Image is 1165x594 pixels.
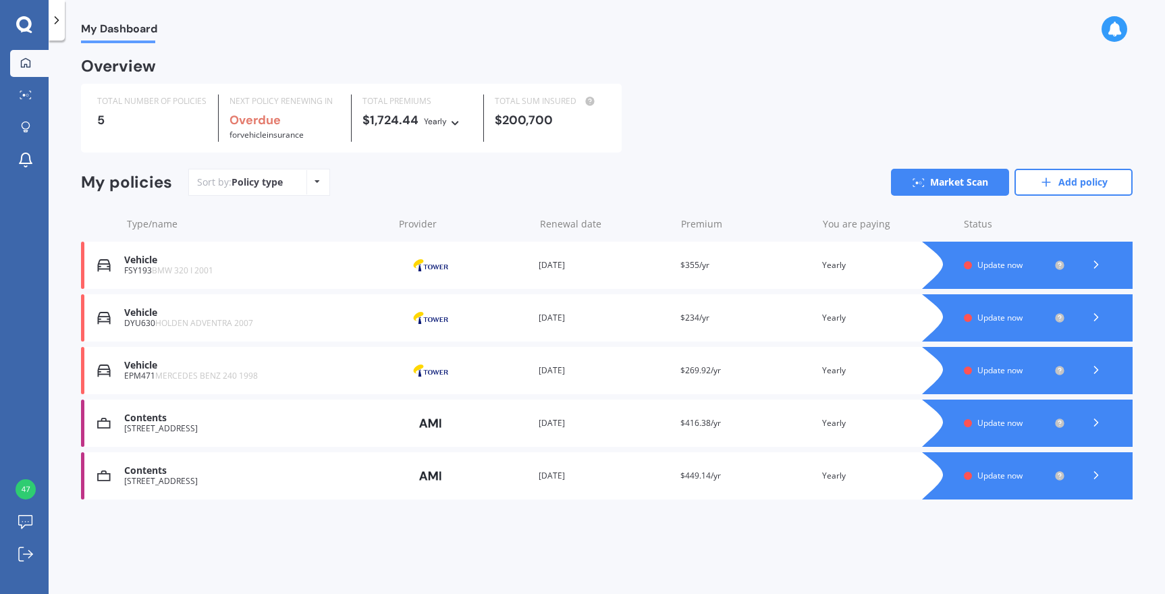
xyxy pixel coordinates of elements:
[124,465,386,477] div: Contents
[539,364,670,377] div: [DATE]
[977,364,1023,376] span: Update now
[822,364,953,377] div: Yearly
[397,252,464,278] img: Tower
[124,254,386,266] div: Vehicle
[124,412,386,424] div: Contents
[891,169,1009,196] a: Market Scan
[397,410,464,436] img: AMI
[822,469,953,483] div: Yearly
[977,259,1023,271] span: Update now
[1014,169,1133,196] a: Add policy
[681,217,811,231] div: Premium
[232,175,283,189] div: Policy type
[127,217,388,231] div: Type/name
[97,94,207,108] div: TOTAL NUMBER OF POLICIES
[362,94,472,108] div: TOTAL PREMIUMS
[155,370,258,381] span: MERCEDES BENZ 240 1998
[977,312,1023,323] span: Update now
[977,470,1023,481] span: Update now
[823,217,953,231] div: You are paying
[124,307,386,319] div: Vehicle
[97,469,111,483] img: Contents
[822,311,953,325] div: Yearly
[124,360,386,371] div: Vehicle
[539,416,670,430] div: [DATE]
[977,417,1023,429] span: Update now
[397,463,464,489] img: AMI
[680,417,721,429] span: $416.38/yr
[197,175,283,189] div: Sort by:
[229,112,281,128] b: Overdue
[397,358,464,383] img: Tower
[124,477,386,486] div: [STREET_ADDRESS]
[97,416,111,430] img: Contents
[16,479,36,500] img: b7f8de3bd60896f5d943c2319f10340b
[495,94,605,108] div: TOTAL SUM INSURED
[362,113,472,128] div: $1,724.44
[680,470,721,481] span: $449.14/yr
[81,173,172,192] div: My policies
[97,113,207,127] div: 5
[822,259,953,272] div: Yearly
[124,266,386,275] div: FSY193
[680,312,709,323] span: $234/yr
[680,259,709,271] span: $355/yr
[229,129,304,140] span: for Vehicle insurance
[124,319,386,328] div: DYU630
[124,371,386,381] div: EPM471
[822,416,953,430] div: Yearly
[539,469,670,483] div: [DATE]
[124,424,386,433] div: [STREET_ADDRESS]
[399,217,529,231] div: Provider
[495,113,605,127] div: $200,700
[152,265,213,276] span: BMW 320 I 2001
[964,217,1065,231] div: Status
[81,59,156,73] div: Overview
[81,22,157,40] span: My Dashboard
[97,259,111,272] img: Vehicle
[397,305,464,331] img: Tower
[424,115,447,128] div: Yearly
[97,364,111,377] img: Vehicle
[680,364,721,376] span: $269.92/yr
[539,259,670,272] div: [DATE]
[539,311,670,325] div: [DATE]
[97,311,111,325] img: Vehicle
[540,217,670,231] div: Renewal date
[155,317,253,329] span: HOLDEN ADVENTRA 2007
[229,94,340,108] div: NEXT POLICY RENEWING IN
